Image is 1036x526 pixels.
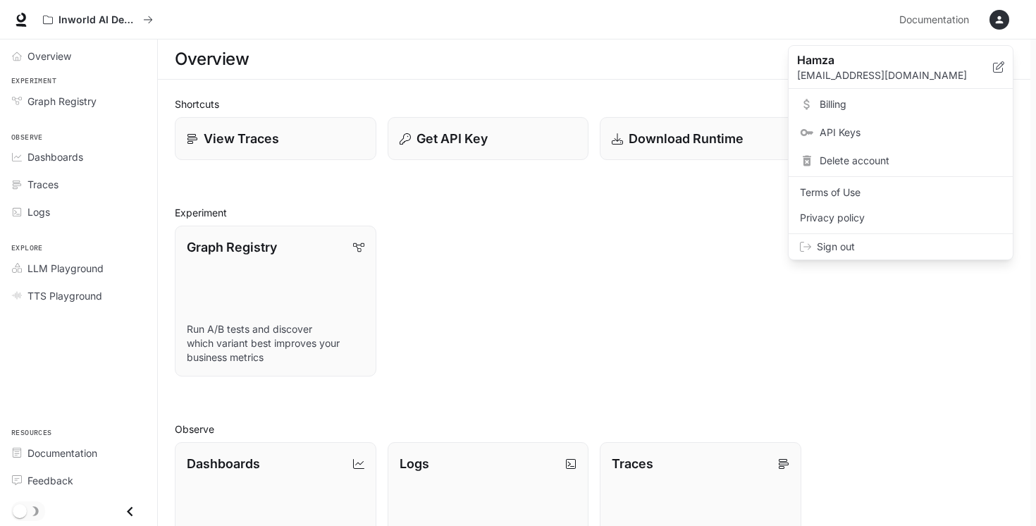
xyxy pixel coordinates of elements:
p: [EMAIL_ADDRESS][DOMAIN_NAME] [797,68,993,82]
div: Sign out [789,234,1013,259]
a: Privacy policy [791,205,1010,231]
span: API Keys [820,126,1001,140]
p: Hamza [797,51,970,68]
a: Billing [791,92,1010,117]
span: Terms of Use [800,185,1001,200]
div: Delete account [791,148,1010,173]
span: Billing [820,97,1001,111]
span: Sign out [817,240,1001,254]
a: API Keys [791,120,1010,145]
span: Delete account [820,154,1001,168]
span: Privacy policy [800,211,1001,225]
div: Hamza[EMAIL_ADDRESS][DOMAIN_NAME] [789,46,1013,89]
a: Terms of Use [791,180,1010,205]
